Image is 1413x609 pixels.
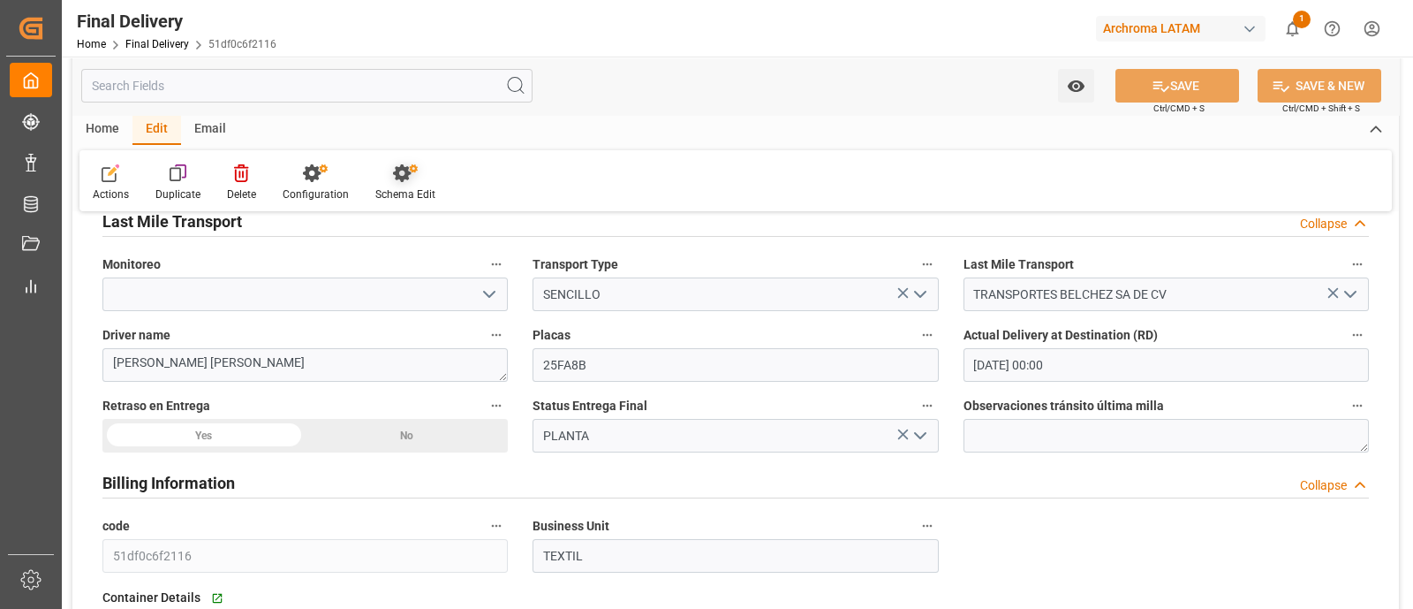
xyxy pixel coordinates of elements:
[963,255,1074,274] span: Last Mile Transport
[1096,11,1273,45] button: Archroma LATAM
[102,397,210,415] span: Retraso en Entrega
[1300,215,1347,233] div: Collapse
[93,187,129,202] div: Actions
[916,514,939,537] button: Business Unit
[963,326,1158,345] span: Actual Delivery at Destination (RD)
[283,187,349,202] div: Configuration
[905,422,932,450] button: open menu
[485,324,508,346] button: Driver name
[533,397,647,415] span: Status Entrega Final
[102,589,200,607] span: Container Details
[1346,394,1369,417] button: Observaciones tránsito última milla
[77,38,106,50] a: Home
[102,517,130,536] span: code
[963,348,1369,382] input: DD-MM-YYYY HH:MM
[181,115,239,145] div: Email
[1346,324,1369,346] button: Actual Delivery at Destination (RD)
[1293,11,1311,28] span: 1
[1346,253,1369,276] button: Last Mile Transport
[485,394,508,417] button: Retraso en Entrega
[81,69,533,103] input: Search Fields
[1096,16,1266,42] div: Archroma LATAM
[1058,69,1094,103] button: open menu
[963,397,1164,415] span: Observaciones tránsito última milla
[485,514,508,537] button: code
[1312,9,1352,49] button: Help Center
[475,281,502,308] button: open menu
[1258,69,1381,103] button: SAVE & NEW
[485,253,508,276] button: Monitoreo
[72,115,132,145] div: Home
[102,255,161,274] span: Monitoreo
[905,281,932,308] button: open menu
[102,348,508,382] textarea: [PERSON_NAME] [PERSON_NAME]
[155,187,200,202] div: Duplicate
[533,255,618,274] span: Transport Type
[102,209,242,233] h2: Last Mile Transport
[102,326,170,345] span: Driver name
[1153,102,1205,115] span: Ctrl/CMD + S
[102,471,235,495] h2: Billing Information
[306,419,509,453] div: No
[132,115,181,145] div: Edit
[1115,69,1239,103] button: SAVE
[916,324,939,346] button: Placas
[1282,102,1360,115] span: Ctrl/CMD + Shift + S
[533,517,609,536] span: Business Unit
[125,38,189,50] a: Final Delivery
[1273,9,1312,49] button: show 1 new notifications
[916,394,939,417] button: Status Entrega Final
[1300,476,1347,495] div: Collapse
[916,253,939,276] button: Transport Type
[102,419,306,453] div: Yes
[375,187,435,202] div: Schema Edit
[533,326,570,345] span: Placas
[227,187,256,202] div: Delete
[77,8,276,34] div: Final Delivery
[1335,281,1362,308] button: open menu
